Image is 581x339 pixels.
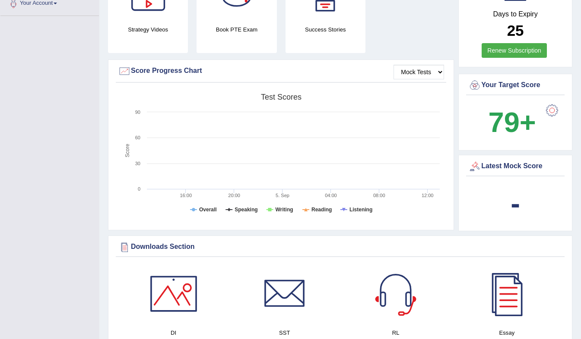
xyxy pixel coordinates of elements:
text: 12:00 [422,193,434,198]
div: Score Progress Chart [118,65,444,78]
h4: SST [233,328,336,337]
text: 08:00 [373,193,385,198]
tspan: Overall [199,207,217,213]
b: 25 [507,22,524,39]
b: - [511,188,520,219]
text: 30 [135,161,140,166]
text: 16:00 [180,193,192,198]
h4: DI [122,328,225,337]
text: 20:00 [228,193,240,198]
a: Renew Subscription [482,43,547,58]
tspan: Speaking [235,207,257,213]
tspan: Score [124,144,130,157]
b: 79+ [489,107,536,138]
h4: Days to Expiry [468,10,562,18]
h4: Strategy Videos [108,25,188,34]
text: 60 [135,135,140,140]
tspan: Listening [349,207,372,213]
text: 0 [138,186,140,191]
h4: Book PTE Exam [197,25,276,34]
div: Your Target Score [468,79,562,92]
div: Downloads Section [118,241,562,254]
text: 90 [135,110,140,115]
tspan: Writing [275,207,293,213]
tspan: Test scores [261,93,302,101]
h4: RL [345,328,447,337]
text: 04:00 [325,193,337,198]
h4: Essay [456,328,558,337]
tspan: 5. Sep [276,193,289,198]
tspan: Reading [311,207,332,213]
h4: Success Stories [286,25,365,34]
div: Latest Mock Score [468,160,562,173]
